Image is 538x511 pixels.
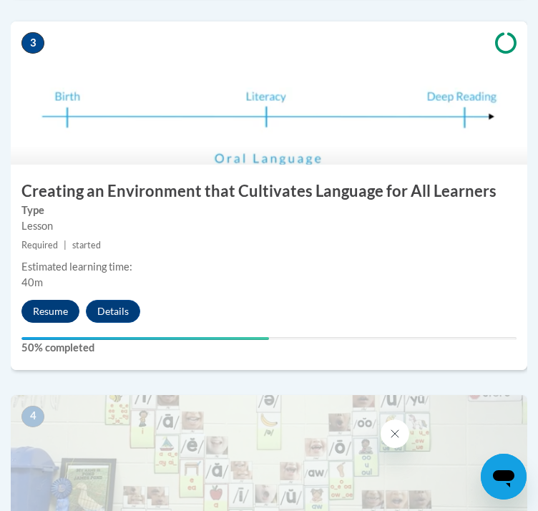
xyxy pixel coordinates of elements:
label: 50% completed [21,340,517,356]
h3: Creating an Environment that Cultivates Language for All Learners [11,180,527,203]
div: Estimated learning time: [21,259,517,275]
label: Type [21,203,517,218]
button: Resume [21,300,79,323]
iframe: Button to launch messaging window [481,454,527,500]
span: Hi. How can we help? [9,10,116,21]
button: Details [86,300,140,323]
div: Your progress [21,337,269,340]
div: Lesson [21,218,517,234]
span: 40m [21,276,43,288]
span: started [72,240,101,250]
span: 4 [21,406,44,427]
img: Course Image [11,21,527,165]
span: | [64,240,67,250]
span: 3 [21,32,44,54]
iframe: Close message [381,419,409,448]
span: Required [21,240,58,250]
